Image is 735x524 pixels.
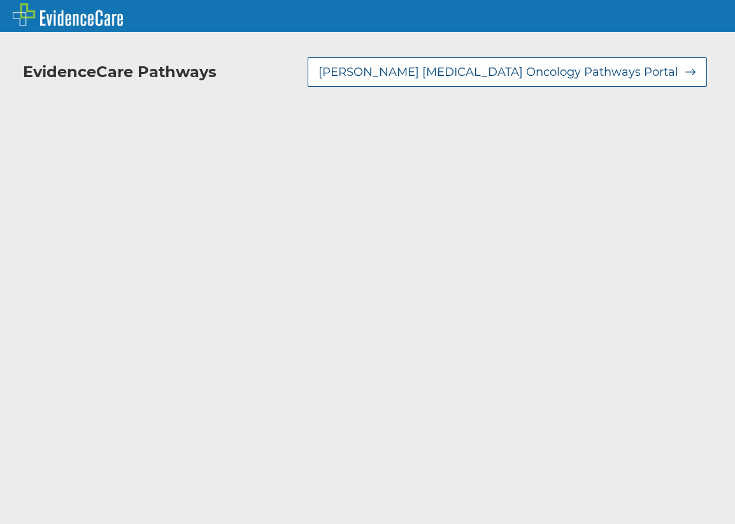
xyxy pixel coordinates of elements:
label: On Pathway [40,234,117,247]
label: Additional Details [33,273,697,287]
span: Send to EHR [43,413,117,428]
button: [PERSON_NAME] [MEDICAL_DATA] Oncology Pathways Portal [308,57,707,87]
label: Pathway Name [33,148,697,163]
span: [PERSON_NAME] [MEDICAL_DATA] Oncology Pathways Portal [318,64,678,80]
img: EvidenceCare [13,3,123,26]
span: I have reviewed the selected clinical pathway and my treatment recommendations for this patient a... [39,381,630,395]
button: Send to EHR [33,407,150,435]
h2: Pathways [33,121,697,136]
h2: Select Pathway Status [33,210,360,225]
div: Select... [40,171,76,185]
h2: EvidenceCare Pathways [23,62,217,82]
label: Off Pathway [164,234,241,247]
